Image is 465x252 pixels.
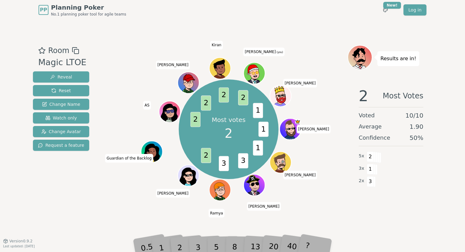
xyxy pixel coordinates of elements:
span: Click to change your name [156,189,190,198]
button: Watch only [33,112,89,124]
div: Magic LTOE [38,56,86,69]
span: (you) [276,51,283,54]
span: 2 [190,112,200,127]
span: Change Name [42,101,80,107]
button: Reset [33,85,89,96]
span: 3 [238,153,248,169]
span: Click to change your name [283,171,317,179]
span: 1 [367,164,374,174]
button: Add as favourite [38,45,46,56]
button: New! [380,4,391,16]
span: 3 x [359,165,364,172]
span: 50 % [410,133,423,142]
span: Reveal [50,74,72,80]
span: Click to change your name [210,41,223,49]
span: 3 [367,176,374,187]
span: Average [359,122,382,131]
span: 1.90 [409,122,423,131]
a: Log in [403,4,426,16]
span: Click to change your name [297,125,331,133]
span: Last updated: [DATE] [3,245,35,248]
span: Request a feature [38,142,84,148]
span: Click to change your name [156,61,190,70]
span: Click to change your name [209,209,225,218]
span: 5 x [359,153,364,160]
span: 1 [258,122,268,137]
button: Version0.9.2 [3,239,33,244]
button: Click to change your avatar [244,63,264,83]
span: Click to change your name [243,47,285,56]
span: 10 / 10 [405,111,423,120]
span: Click to change your name [247,202,281,211]
span: 1 [253,103,263,118]
span: Voted [359,111,375,120]
span: No.1 planning poker tool for agile teams [51,12,126,17]
span: Change Avatar [41,128,81,135]
span: 2 [201,148,211,163]
span: Room [48,45,69,56]
button: Change Avatar [33,126,89,137]
span: Watch only [45,115,77,121]
span: PP [40,6,47,14]
span: 2 [219,87,228,102]
span: Click to change your name [143,101,151,110]
p: Results are in! [380,54,416,63]
button: Reveal [33,71,89,83]
span: 3 [219,156,228,171]
span: Most Votes [383,88,423,103]
span: 1 [253,140,263,155]
span: 2 [225,124,233,143]
button: Request a feature [33,140,89,151]
span: Planning Poker [51,3,126,12]
span: Version 0.9.2 [9,239,33,244]
span: 2 [201,96,211,111]
span: 2 [238,90,248,105]
span: Click to change your name [283,79,317,88]
span: Click to change your name [105,154,153,163]
button: Change Name [33,99,89,110]
div: New! [383,2,401,9]
span: 2 [367,151,374,162]
span: 2 [359,88,368,103]
span: Reset [51,88,71,94]
span: 2 x [359,178,364,184]
span: Blake is the host [295,119,300,124]
span: Confidence [359,133,390,142]
a: PPPlanning PokerNo.1 planning poker tool for agile teams [39,3,126,17]
p: Most votes [212,115,246,124]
